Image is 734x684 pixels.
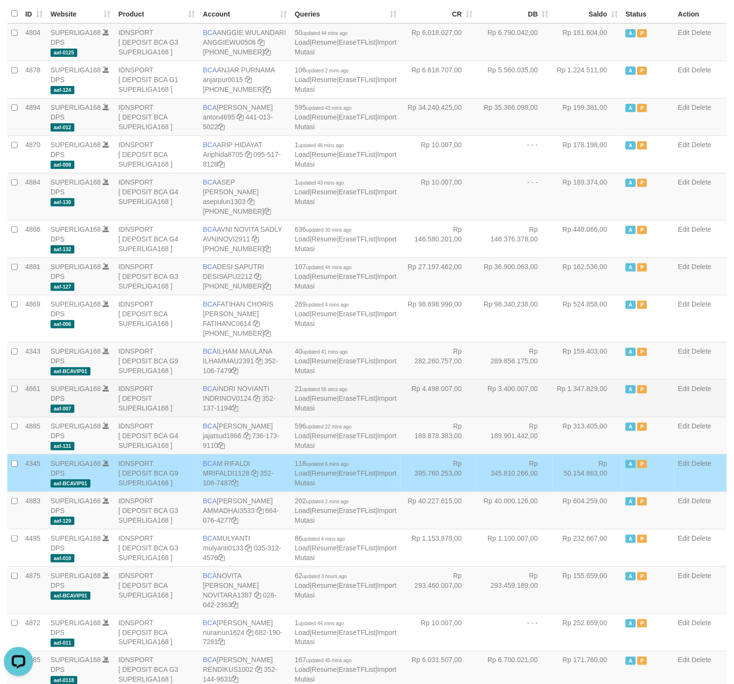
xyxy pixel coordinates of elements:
td: DPS [47,136,115,173]
td: Rp 289.856.175,00 [476,342,552,379]
span: | | | [295,263,396,290]
a: Resume [312,76,337,84]
span: | | | [295,300,396,327]
a: SUPERLIGA168 [51,534,101,542]
a: Delete [692,422,711,430]
a: Copy 0955178128 to clipboard [218,160,225,168]
a: SUPERLIGA168 [51,572,101,580]
span: updated 44 mins ago [306,265,351,270]
a: SUPERLIGA168 [51,103,101,111]
a: Copy 3521371194 to clipboard [232,404,239,412]
td: DPS [47,98,115,136]
td: IDNSPORT [ DEPOSIT BCA G4 SUPERLIGA168 ] [115,220,199,257]
a: NOVITARA1387 [203,591,252,599]
span: | | | [295,29,396,56]
td: Rp 199.381,00 [553,98,622,136]
a: Copy NOVITARA1387 to clipboard [254,591,261,599]
a: Load [295,76,310,84]
span: aaf-0125 [51,49,77,57]
a: Import Mutasi [295,113,396,131]
span: Active [626,104,635,112]
a: Copy jajatsud1866 to clipboard [244,432,250,440]
a: Delete [692,656,711,664]
span: Paused [637,301,647,309]
a: Delete [692,263,711,271]
a: Delete [692,29,711,36]
a: EraseTFList [339,151,375,158]
a: Import Mutasi [295,394,396,412]
td: 4878 [21,61,47,98]
span: aaf-124 [51,86,74,94]
a: Copy 3521067487 to clipboard [232,479,239,487]
td: IDNSPORT [ DEPOSIT BCA G3 SUPERLIGA168 ] [115,23,199,61]
a: Copy AVNINOVI2911 to clipboard [252,235,259,243]
a: Delete [692,572,711,580]
a: EraseTFList [339,581,375,589]
a: Load [295,469,310,477]
span: updated 43 mins ago [298,180,344,186]
span: 50 [295,29,348,36]
td: Rp 146.580.201,00 [401,220,476,257]
a: SUPERLIGA168 [51,656,101,664]
a: ILHAMMAU2391 [203,357,254,365]
span: 636 [295,225,351,233]
td: 4804 [21,23,47,61]
span: BCA [203,29,217,36]
th: ID: activate to sort column ascending [21,4,47,23]
a: Load [295,394,310,402]
a: Edit [678,656,690,664]
a: Edit [678,347,690,355]
th: DB: activate to sort column ascending [476,4,552,23]
span: | | | [295,66,396,93]
a: Edit [678,497,690,505]
a: Edit [678,534,690,542]
td: AVNI NOVITA SADLY [PHONE_NUMBER] [199,220,291,257]
a: Copy 6640764277 to clipboard [232,516,239,524]
a: Load [295,666,310,674]
span: Active [626,301,635,309]
a: Copy Ariphida8705 to clipboard [245,151,252,158]
a: Delete [692,619,711,627]
a: Resume [312,394,337,402]
a: Resume [312,188,337,196]
a: Copy 4062280135 to clipboard [264,245,271,253]
td: IDNSPORT [ DEPOSIT BCA SUPERLIGA168 ] [115,295,199,342]
a: Copy 4062280453 to clipboard [264,282,271,290]
span: updated 46 mins ago [298,143,344,148]
td: Rp 189.374,00 [553,173,622,220]
a: Delete [692,103,711,111]
a: Resume [312,544,337,552]
a: Edit [678,29,690,36]
a: Import Mutasi [295,273,396,290]
th: Website: activate to sort column ascending [47,4,115,23]
a: SUPERLIGA168 [51,29,101,36]
td: 4886 [21,220,47,257]
td: Rp 161.604,00 [553,23,622,61]
td: DPS [47,342,115,379]
a: EraseTFList [339,188,375,196]
a: MRIFALDI1128 [203,469,249,477]
a: Copy 4062213373 to clipboard [264,48,271,56]
th: Product: activate to sort column ascending [115,4,199,23]
span: BCA [203,263,217,271]
a: asepulun1303 [203,198,245,205]
a: SUPERLIGA168 [51,225,101,233]
td: FATIHAN CHORIS [PERSON_NAME] [PHONE_NUMBER] [199,295,291,342]
a: Edit [678,141,690,149]
td: IDNSPORT [ DEPOSIT BCA G1 SUPERLIGA168 ] [115,61,199,98]
a: SUPERLIGA168 [51,619,101,627]
a: Resume [312,581,337,589]
a: Copy 6821907281 to clipboard [218,638,225,646]
td: Rp 36.900.063,00 [476,257,552,295]
td: Rp 34.240.425,00 [401,98,476,136]
a: Import Mutasi [295,310,396,327]
a: Edit [678,300,690,308]
span: | | | [295,225,396,253]
a: Resume [312,113,337,121]
a: Edit [678,178,690,186]
a: Load [295,432,310,440]
span: BCA [203,300,217,308]
td: ANGGIE WULANDARI [PHONE_NUMBER] [199,23,291,61]
span: aaf-006 [51,320,74,328]
a: Delete [692,66,711,74]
